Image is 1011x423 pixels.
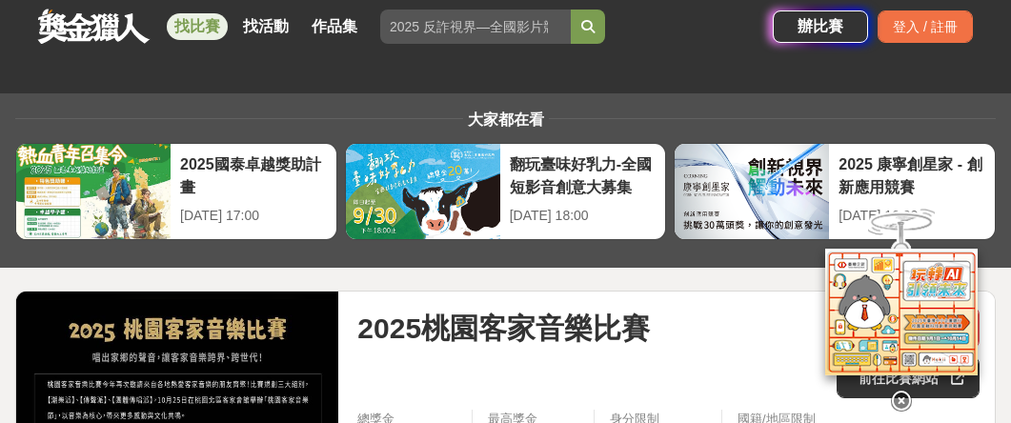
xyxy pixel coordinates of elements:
[167,13,228,40] a: 找比賽
[235,13,296,40] a: 找活動
[180,153,327,196] div: 2025國泰卓越獎助計畫
[878,10,973,43] div: 登入 / 註冊
[510,206,657,226] div: [DATE] 18:00
[773,10,868,43] a: 辦比賽
[304,13,365,40] a: 作品集
[180,206,327,226] div: [DATE] 17:00
[345,143,667,240] a: 翻玩臺味好乳力-全國短影音創意大募集[DATE] 18:00
[825,248,978,374] img: d2146d9a-e6f6-4337-9592-8cefde37ba6b.png
[839,153,985,196] div: 2025 康寧創星家 - 創新應用競賽
[357,307,650,350] span: 2025桃園客家音樂比賽
[380,10,571,44] input: 2025 反詐視界—全國影片競賽
[674,143,996,240] a: 2025 康寧創星家 - 創新應用競賽[DATE] 16:00
[510,153,657,196] div: 翻玩臺味好乳力-全國短影音創意大募集
[15,143,337,240] a: 2025國泰卓越獎助計畫[DATE] 17:00
[463,111,549,128] span: 大家都在看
